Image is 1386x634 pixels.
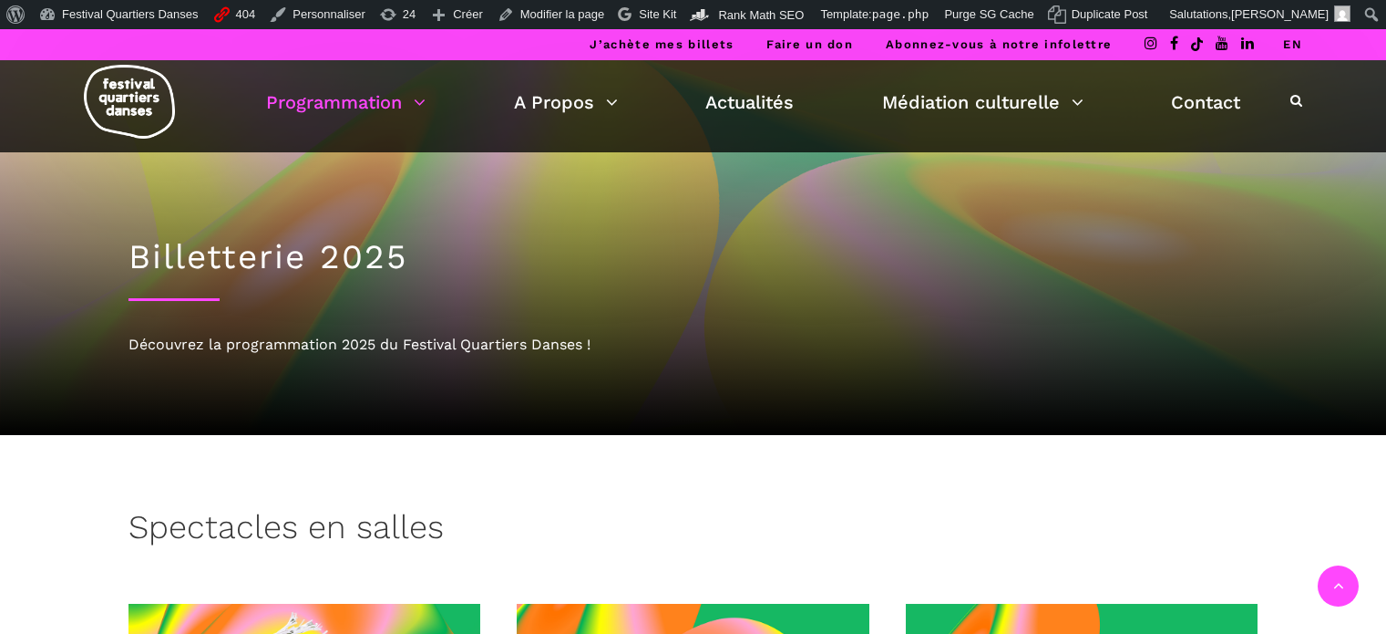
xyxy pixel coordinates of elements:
div: Découvrez la programmation 2025 du Festival Quartiers Danses ! [128,333,1258,357]
a: Abonnez-vous à notre infolettre [886,37,1112,51]
a: Médiation culturelle [882,87,1083,118]
a: J’achète mes billets [590,37,734,51]
img: logo-fqd-med [84,65,175,139]
a: EN [1283,37,1302,51]
span: [PERSON_NAME] [1231,7,1329,21]
span: Site Kit [639,7,676,21]
span: page.php [872,7,929,21]
a: Faire un don [766,37,853,51]
a: Actualités [705,87,794,118]
h3: Spectacles en salles [128,508,444,554]
a: Contact [1171,87,1240,118]
span: Rank Math SEO [718,8,804,22]
h1: Billetterie 2025 [128,237,1258,277]
a: A Propos [514,87,618,118]
a: Programmation [266,87,426,118]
